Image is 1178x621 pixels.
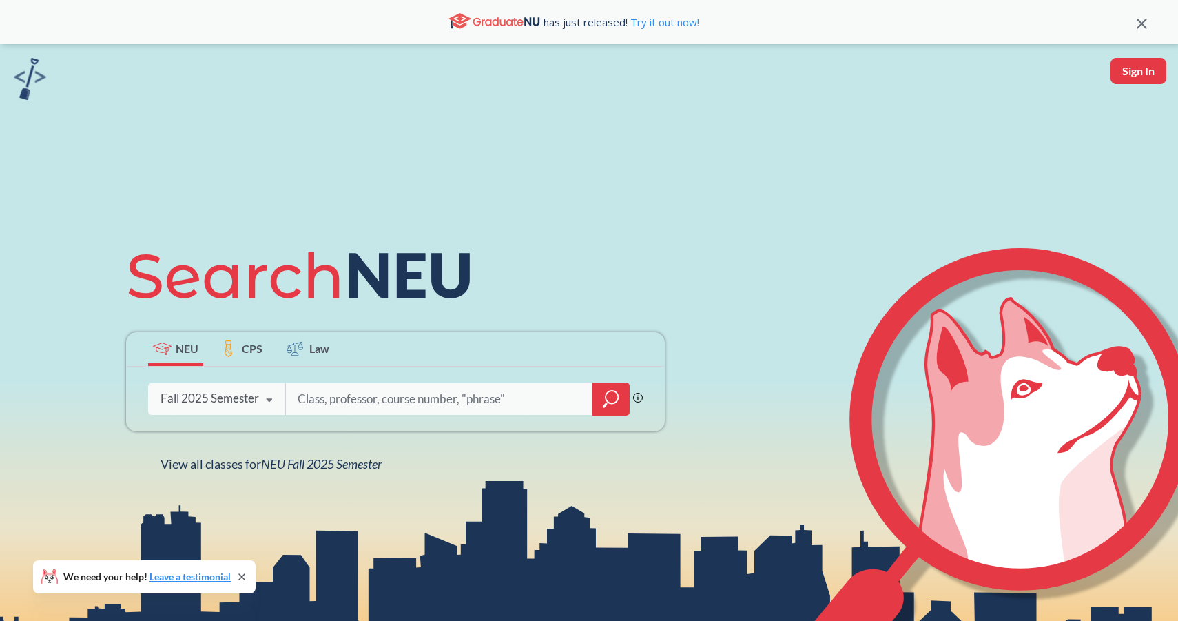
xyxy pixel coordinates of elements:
[161,391,259,406] div: Fall 2025 Semester
[544,14,699,30] span: has just released!
[161,456,382,471] span: View all classes for
[242,340,262,356] span: CPS
[149,571,231,582] a: Leave a testimonial
[63,572,231,582] span: We need your help!
[14,58,46,104] a: sandbox logo
[14,58,46,100] img: sandbox logo
[1110,58,1166,84] button: Sign In
[309,340,329,356] span: Law
[176,340,198,356] span: NEU
[628,15,699,29] a: Try it out now!
[296,385,583,414] input: Class, professor, course number, "phrase"
[592,383,630,416] div: magnifying glass
[603,389,619,409] svg: magnifying glass
[261,456,382,471] span: NEU Fall 2025 Semester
